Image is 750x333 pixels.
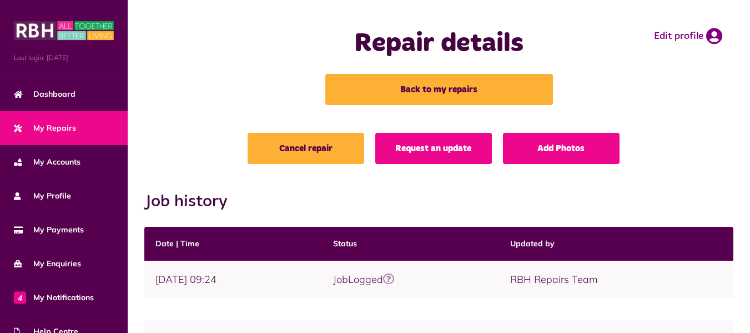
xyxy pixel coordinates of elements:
span: Last login: [DATE] [14,53,114,63]
span: My Enquiries [14,258,81,270]
h2: Job history [144,192,733,212]
span: My Accounts [14,156,80,168]
span: 4 [14,291,26,304]
span: Dashboard [14,88,75,100]
span: My Payments [14,224,84,236]
a: Edit profile [654,28,722,44]
span: My Repairs [14,122,76,134]
span: My Profile [14,190,71,202]
a: Request an update [375,133,492,164]
td: JobLogged [322,261,500,298]
td: RBH Repairs Team [499,261,733,298]
th: Date | Time [144,227,322,261]
a: Back to my repairs [325,74,553,105]
a: Add Photos [503,133,620,164]
th: Updated by [499,227,733,261]
h1: Repair details [294,28,583,60]
th: Status [322,227,500,261]
td: [DATE] 09:24 [144,261,322,298]
a: Cancel repair [248,133,364,164]
span: My Notifications [14,292,94,304]
img: MyRBH [14,19,114,42]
